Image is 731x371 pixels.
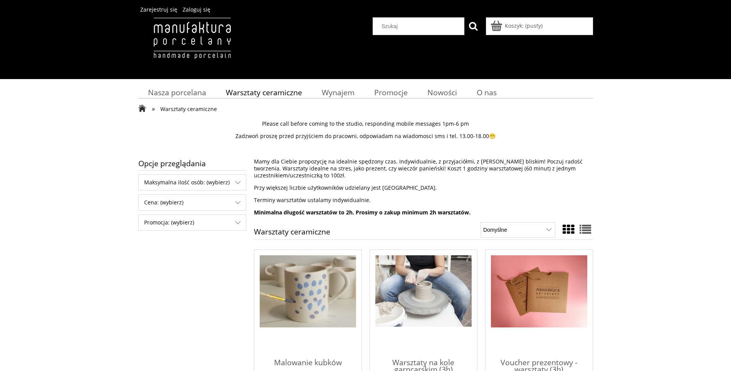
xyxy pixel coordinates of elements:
a: Przejdź do produktu Warsztaty na kole garncarskim (3h) [375,255,472,352]
select: Sortuj wg [481,222,555,238]
strong: Minimalna długość warsztatów to 2h. Prosimy o zakup minimum 2h warsztatów. [254,209,471,216]
span: Koszyk: [505,22,524,29]
p: Mamy dla Ciebie propozycję na idealnie spędzony czas. Indywidualnie, z przyjaciółmi, z [PERSON_NA... [254,158,593,179]
span: Opcje przeglądania [138,157,246,170]
h1: Warsztaty ceramiczne [254,228,330,239]
p: Please call before coming to the studio, responding mobile messages 1pm-6 pm [138,120,593,127]
b: (pusty) [525,22,543,29]
div: Filtruj [138,194,246,211]
a: Zarejestruj się [140,6,177,13]
span: O nas [477,87,497,98]
img: Warsztaty na kole garncarskim (3h) [375,255,472,327]
a: Nowości [417,85,467,100]
a: Zaloguj się [183,6,210,13]
a: Widok ze zdjęciem [563,221,574,237]
img: Voucher prezentowy - warsztaty (3h) [491,255,587,328]
p: Terminy warsztatów ustalamy indywidualnie. [254,197,593,204]
a: Produkty w koszyku 0. Przejdź do koszyka [492,22,543,29]
a: Warsztaty ceramiczne [216,85,312,100]
span: Nasza porcelana [148,87,206,98]
a: Przejdź do produktu Voucher prezentowy - warsztaty (3h) [491,255,587,352]
img: Malowanie kubków [260,255,356,328]
a: Promocje [364,85,417,100]
p: Przy większej liczbie użytkowników udzielany jest [GEOGRAPHIC_DATA]. [254,184,593,191]
span: Nowości [427,87,457,98]
span: Maksymalna ilość osób: (wybierz) [139,175,246,190]
a: Przejdź do produktu Malowanie kubków [260,255,356,352]
a: Wynajem [312,85,364,100]
a: O nas [467,85,506,100]
span: Warsztaty ceramiczne [226,87,302,98]
span: » [152,104,155,113]
div: Filtruj [138,214,246,231]
a: Nasza porcelana [138,85,216,100]
button: Szukaj [464,17,482,35]
p: Zadzwoń proszę przed przyjściem do pracowni, odpowiadam na wiadomosci sms i tel. 13.00-18.00😁 [138,133,593,140]
span: Warsztaty ceramiczne [160,105,217,113]
span: Promocje [374,87,408,98]
a: Widok pełny [580,221,591,237]
img: Manufaktura Porcelany [138,17,246,75]
div: Filtruj [138,174,246,191]
input: Szukaj w sklepie [376,18,464,35]
span: Wynajem [322,87,355,98]
span: Cena: (wybierz) [139,195,246,210]
span: Promocja: (wybierz) [139,215,246,230]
